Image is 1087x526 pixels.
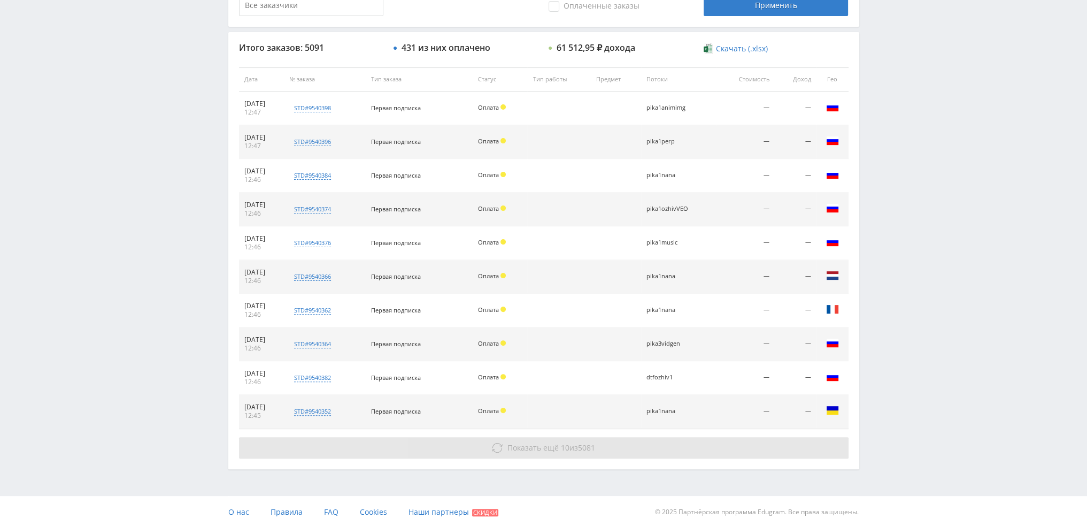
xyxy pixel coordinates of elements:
th: Дата [239,67,284,92]
div: 12:46 [244,277,279,285]
span: Первая подписка [371,239,421,247]
div: pika1nana [646,307,695,314]
div: std#9540352 [294,407,331,416]
span: Оплата [478,238,499,246]
img: rus.png [826,101,839,113]
img: nld.png [826,269,839,282]
span: О нас [228,507,249,517]
th: Предмет [591,67,641,92]
a: Скачать (.xlsx) [704,43,768,54]
img: rus.png [826,202,839,215]
img: rus.png [826,168,839,181]
span: Холд [500,273,506,278]
span: Показать ещё [507,443,559,453]
td: — [716,294,775,327]
span: Оплата [478,272,499,280]
div: std#9540398 [294,104,331,112]
span: Первая подписка [371,104,421,112]
span: FAQ [324,507,338,517]
img: rus.png [826,337,839,349]
div: dtfozhiv1 [646,374,695,381]
td: — [716,327,775,361]
div: 12:47 [244,108,279,117]
span: из [507,443,595,453]
img: fra.png [826,303,839,316]
th: Тип заказа [366,67,473,92]
div: [DATE] [244,133,279,142]
td: — [775,327,816,361]
div: pika1nana [646,172,695,179]
div: pika1nana [646,273,695,280]
div: 12:46 [244,378,279,386]
td: — [716,125,775,159]
img: rus.png [826,370,839,383]
div: [DATE] [244,201,279,209]
div: std#9540384 [294,171,331,180]
span: Оплата [478,339,499,347]
div: std#9540366 [294,272,331,281]
span: Холд [500,205,506,211]
span: Первая подписка [371,407,421,415]
span: Оплата [478,407,499,415]
div: 12:47 [244,142,279,150]
td: — [775,361,816,395]
div: pika1perp [646,138,695,145]
button: Показать ещё 10из5081 [239,437,849,459]
td: — [775,294,816,327]
td: — [716,92,775,125]
td: — [716,159,775,193]
img: ukr.png [826,404,839,417]
img: xlsx [704,43,713,54]
td: — [716,361,775,395]
img: rus.png [826,235,839,248]
div: 12:46 [244,176,279,184]
span: 10 [561,443,569,453]
div: 12:46 [244,209,279,218]
span: 5081 [578,443,595,453]
div: [DATE] [244,268,279,277]
td: — [716,226,775,260]
div: [DATE] [244,302,279,310]
td: — [775,226,816,260]
div: std#9540364 [294,340,331,348]
div: 431 из них оплачено [402,43,490,52]
span: Холд [500,374,506,379]
span: Холд [500,172,506,177]
span: Первая подписка [371,138,421,146]
div: 12:46 [244,344,279,353]
span: Холд [500,340,506,346]
span: Первая подписка [371,340,421,348]
span: Холд [500,307,506,312]
span: Оплата [478,103,499,111]
span: Оплата [478,306,499,314]
div: pika1music [646,239,695,246]
th: Потоки [641,67,716,92]
th: Стоимость [716,67,775,92]
div: std#9540362 [294,306,331,315]
th: Статус [473,67,528,92]
td: — [775,260,816,294]
div: [DATE] [244,234,279,243]
div: [DATE] [244,167,279,176]
div: pika3vidgen [646,340,695,347]
span: Скидки [472,509,498,516]
span: Скачать (.xlsx) [716,44,768,53]
div: 61 512,95 ₽ дохода [557,43,635,52]
span: Первая подписка [371,171,421,179]
th: Тип работы [527,67,591,92]
span: Оплата [478,204,499,212]
span: Оплаченные заказы [549,1,639,12]
span: Первая подписка [371,306,421,314]
td: — [716,193,775,226]
span: Оплата [478,373,499,381]
div: 12:46 [244,310,279,319]
div: Итого заказов: 5091 [239,43,383,52]
img: rus.png [826,134,839,147]
div: [DATE] [244,403,279,411]
span: Холд [500,138,506,143]
span: Первая подписка [371,205,421,213]
th: Гео [816,67,849,92]
div: 12:45 [244,411,279,420]
div: 12:46 [244,243,279,251]
th: № заказа [284,67,366,92]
